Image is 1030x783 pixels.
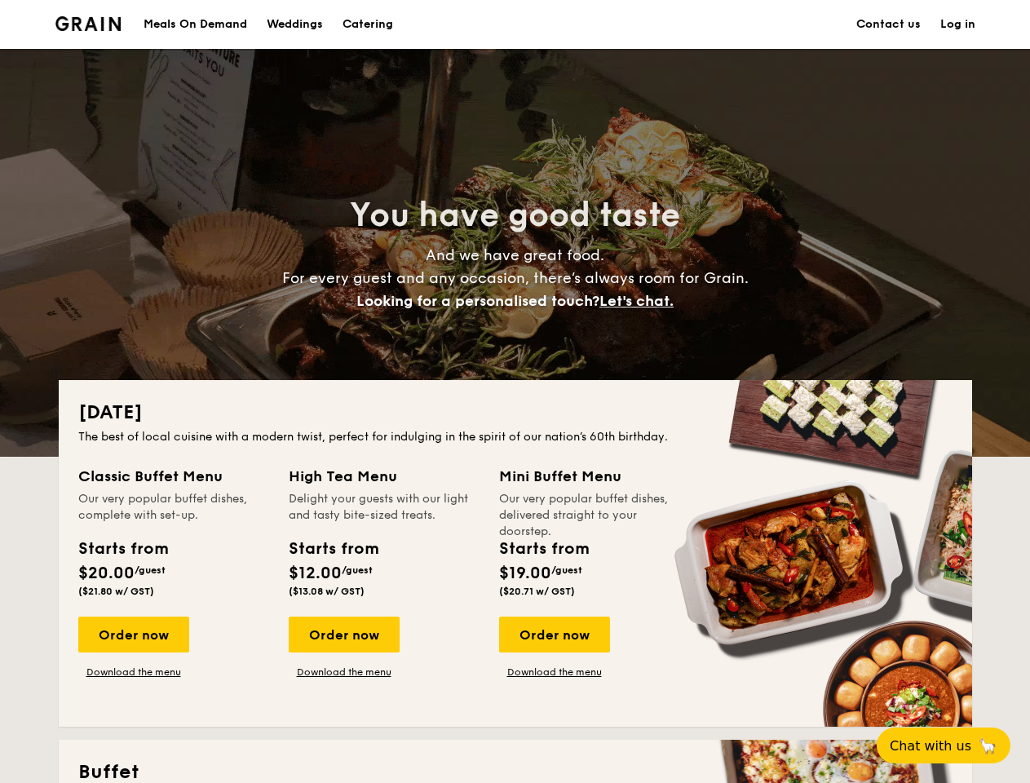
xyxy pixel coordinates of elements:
[499,586,575,597] span: ($20.71 w/ GST)
[78,666,189,679] a: Download the menu
[877,728,1010,763] button: Chat with us🦙
[55,16,122,31] img: Grain
[289,537,378,561] div: Starts from
[342,564,373,576] span: /guest
[499,537,588,561] div: Starts from
[499,491,690,524] div: Our very popular buffet dishes, delivered straight to your doorstep.
[282,246,749,310] span: And we have great food. For every guest and any occasion, there’s always room for Grain.
[551,564,582,576] span: /guest
[135,564,166,576] span: /guest
[289,491,480,524] div: Delight your guests with our light and tasty bite-sized treats.
[350,196,680,235] span: You have good taste
[78,564,135,583] span: $20.00
[599,292,674,310] span: Let's chat.
[289,586,365,597] span: ($13.08 w/ GST)
[55,16,122,31] a: Logotype
[78,491,269,524] div: Our very popular buffet dishes, complete with set-up.
[499,564,551,583] span: $19.00
[890,738,971,754] span: Chat with us
[289,617,400,652] div: Order now
[78,617,189,652] div: Order now
[978,737,997,755] span: 🦙
[289,564,342,583] span: $12.00
[499,617,610,652] div: Order now
[356,292,599,310] span: Looking for a personalised touch?
[499,465,690,488] div: Mini Buffet Menu
[289,666,400,679] a: Download the menu
[78,537,167,561] div: Starts from
[499,666,610,679] a: Download the menu
[78,429,953,445] div: The best of local cuisine with a modern twist, perfect for indulging in the spirit of our nation’...
[289,465,480,488] div: High Tea Menu
[78,400,953,426] h2: [DATE]
[78,465,269,488] div: Classic Buffet Menu
[78,586,154,597] span: ($21.80 w/ GST)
